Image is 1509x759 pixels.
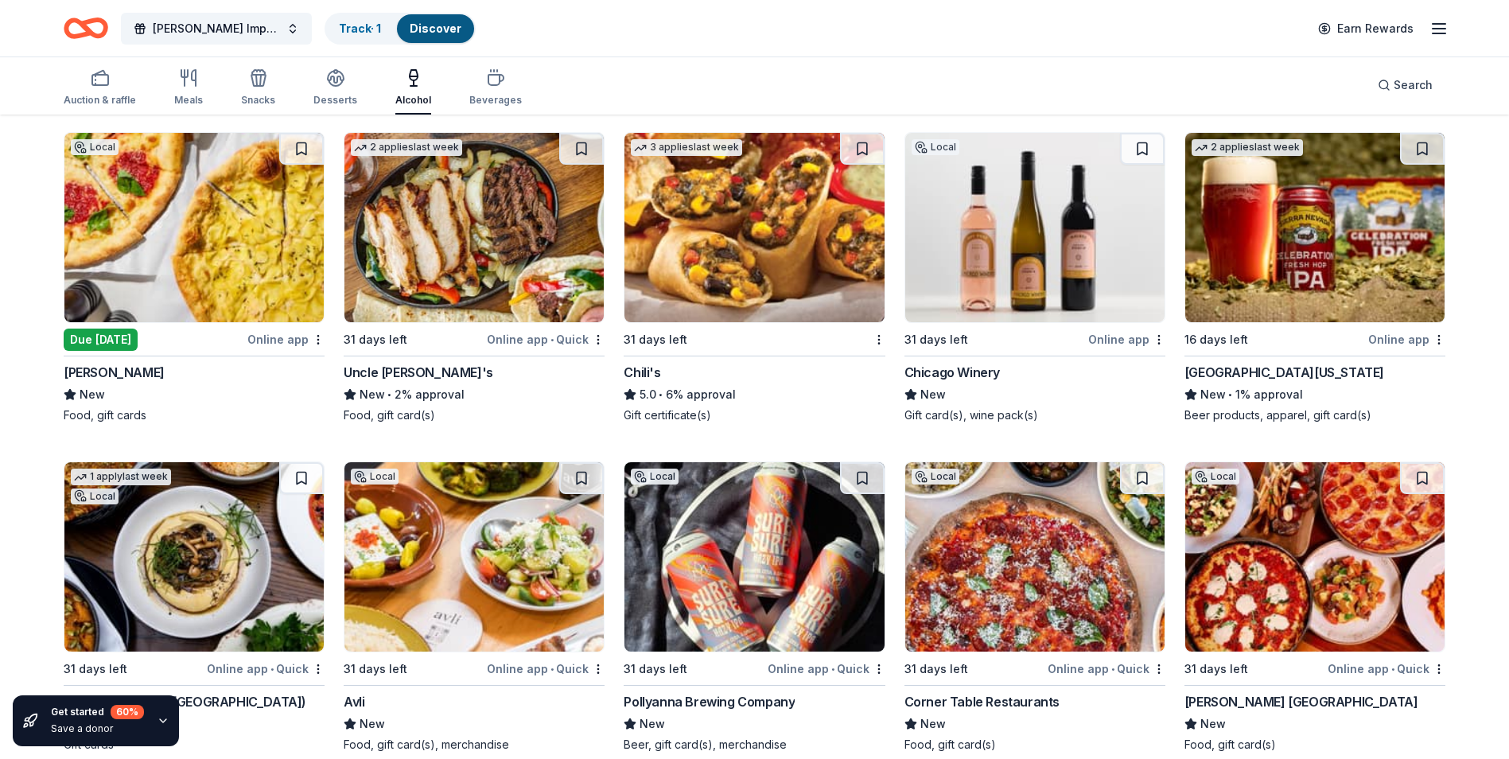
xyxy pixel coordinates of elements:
span: • [1111,663,1114,675]
span: • [270,663,274,675]
div: Gift certificate(s) [624,407,885,423]
div: Uncle [PERSON_NAME]'s [344,363,493,382]
div: 31 days left [344,660,407,679]
span: 5.0 [640,385,656,404]
div: Beer products, apparel, gift card(s) [1184,407,1445,423]
button: Meals [174,62,203,115]
button: Auction & raffle [64,62,136,115]
div: Online app [1088,329,1165,349]
button: [PERSON_NAME] Impact Fall Gala [121,13,312,45]
a: Image for Bar SalottoLocalDue [DATE]Online app[PERSON_NAME]NewFood, gift cards [64,132,325,423]
a: Image for Labriola ChicagoLocal31 days leftOnline app•Quick[PERSON_NAME] [GEOGRAPHIC_DATA]NewFood... [1184,461,1445,753]
a: Image for Chili's3 applieslast week31 days leftChili's5.0•6% approvalGift certificate(s) [624,132,885,423]
div: Chicago Winery [904,363,1000,382]
div: Online app Quick [1328,659,1445,679]
span: • [550,663,554,675]
div: [GEOGRAPHIC_DATA][US_STATE] [1184,363,1384,382]
div: Local [351,469,399,485]
div: [PERSON_NAME] [GEOGRAPHIC_DATA] [1184,692,1418,711]
a: Image for Chicago WineryLocal31 days leftOnline appChicago WineryNewGift card(s), wine pack(s) [904,132,1165,423]
a: Image for Uncle Julio's2 applieslast week31 days leftOnline app•QuickUncle [PERSON_NAME]'sNew•2% ... [344,132,605,423]
div: 31 days left [64,660,127,679]
div: 1 apply last week [71,469,171,485]
button: Alcohol [395,62,431,115]
div: Local [631,469,679,485]
span: New [80,385,105,404]
div: [PERSON_NAME] [64,363,165,382]
div: Get started [51,705,144,719]
img: Image for Labriola Chicago [1185,462,1445,652]
div: Local [71,139,119,155]
div: Online app Quick [487,329,605,349]
div: Local [912,139,959,155]
div: Online app [247,329,325,349]
span: • [1228,388,1232,401]
span: • [1391,663,1394,675]
div: Local [71,488,119,504]
img: Image for Sierra Nevada [1185,133,1445,322]
span: New [360,714,385,734]
div: 31 days left [904,660,968,679]
button: Desserts [313,62,357,115]
div: 31 days left [624,330,687,349]
div: Beverages [469,94,522,107]
button: Search [1365,69,1445,101]
a: Discover [410,21,461,35]
button: Snacks [241,62,275,115]
div: Food, gift cards [64,407,325,423]
div: Online app Quick [768,659,885,679]
span: • [550,333,554,346]
div: Online app [1368,329,1445,349]
span: Search [1394,76,1433,95]
div: Beer, gift card(s), merchandise [624,737,885,753]
div: Avli [344,692,364,711]
div: Save a donor [51,722,144,735]
img: Image for Avli [344,462,604,652]
a: Image for Aba Restaurants (Chicago)1 applylast weekLocal31 days leftOnline app•QuickAba Restauran... [64,461,325,753]
span: New [920,385,946,404]
div: Online app Quick [487,659,605,679]
div: Food, gift card(s) [904,737,1165,753]
div: Corner Table Restaurants [904,692,1060,711]
div: Food, gift card(s), merchandise [344,737,605,753]
div: Desserts [313,94,357,107]
div: Chili's [624,363,660,382]
div: 31 days left [624,660,687,679]
a: Home [64,10,108,47]
button: Beverages [469,62,522,115]
div: 31 days left [904,330,968,349]
img: Image for Pollyanna Brewing Company [624,462,884,652]
div: Auction & raffle [64,94,136,107]
img: Image for Chicago Winery [905,133,1165,322]
div: Local [1192,469,1239,485]
div: Food, gift card(s) [344,407,605,423]
img: Image for Bar Salotto [64,133,324,322]
span: [PERSON_NAME] Impact Fall Gala [153,19,280,38]
a: Image for Sierra Nevada2 applieslast week16 days leftOnline app[GEOGRAPHIC_DATA][US_STATE]New•1% ... [1184,132,1445,423]
button: Track· 1Discover [325,13,476,45]
div: Alcohol [395,94,431,107]
a: Image for AvliLocal31 days leftOnline app•QuickAvliNewFood, gift card(s), merchandise [344,461,605,753]
span: New [640,714,665,734]
span: New [1200,385,1226,404]
div: 16 days left [1184,330,1248,349]
div: Meals [174,94,203,107]
div: Food, gift card(s) [1184,737,1445,753]
div: 31 days left [1184,660,1248,679]
span: • [388,388,392,401]
span: New [1200,714,1226,734]
div: 6% approval [624,385,885,404]
span: New [360,385,385,404]
div: 31 days left [344,330,407,349]
img: Image for Uncle Julio's [344,133,604,322]
div: Pollyanna Brewing Company [624,692,795,711]
div: Snacks [241,94,275,107]
a: Image for Corner Table RestaurantsLocal31 days leftOnline app•QuickCorner Table RestaurantsNewFoo... [904,461,1165,753]
img: Image for Corner Table Restaurants [905,462,1165,652]
span: New [920,714,946,734]
div: Due [DATE] [64,329,138,351]
a: Earn Rewards [1309,14,1423,43]
div: 3 applies last week [631,139,742,156]
img: Image for Aba Restaurants (Chicago) [64,462,324,652]
span: • [659,388,663,401]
